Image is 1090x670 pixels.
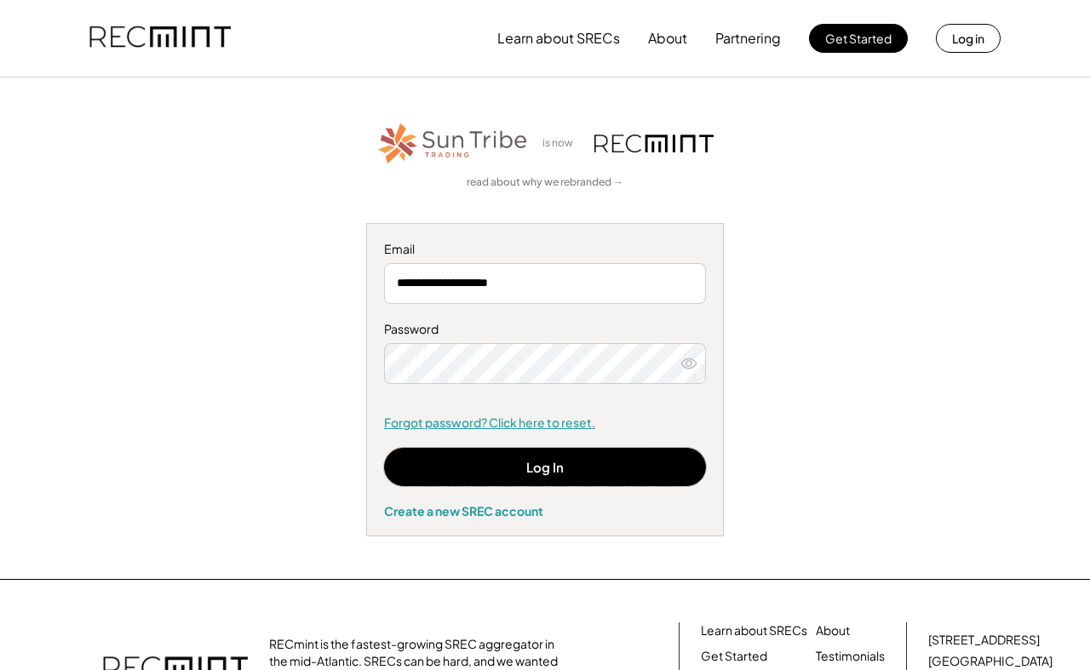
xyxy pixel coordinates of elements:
[384,321,706,338] div: Password
[936,24,1001,53] button: Log in
[384,503,706,518] div: Create a new SREC account
[816,648,885,665] a: Testimonials
[384,241,706,258] div: Email
[816,622,850,639] a: About
[384,415,706,432] a: Forgot password? Click here to reset.
[715,21,781,55] button: Partnering
[89,9,231,67] img: recmint-logotype%403x.png
[701,622,807,639] a: Learn about SRECs
[648,21,687,55] button: About
[376,120,530,167] img: STT_Horizontal_Logo%2B-%2BColor.png
[928,632,1040,649] div: [STREET_ADDRESS]
[809,24,908,53] button: Get Started
[497,21,620,55] button: Learn about SRECs
[594,135,714,152] img: recmint-logotype%403x.png
[538,136,586,151] div: is now
[701,648,767,665] a: Get Started
[384,448,706,486] button: Log In
[928,653,1053,670] div: [GEOGRAPHIC_DATA]
[467,175,623,190] a: read about why we rebranded →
